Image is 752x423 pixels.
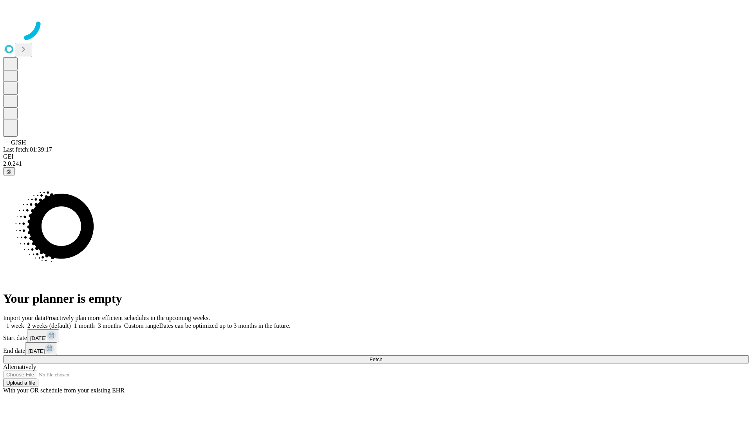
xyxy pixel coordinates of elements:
[3,291,749,306] h1: Your planner is empty
[369,356,382,362] span: Fetch
[3,146,52,153] span: Last fetch: 01:39:17
[3,379,38,387] button: Upload a file
[3,167,15,175] button: @
[3,329,749,342] div: Start date
[27,322,71,329] span: 2 weeks (default)
[3,315,45,321] span: Import your data
[124,322,159,329] span: Custom range
[3,342,749,355] div: End date
[25,342,57,355] button: [DATE]
[3,355,749,363] button: Fetch
[28,348,45,354] span: [DATE]
[159,322,290,329] span: Dates can be optimized up to 3 months in the future.
[74,322,95,329] span: 1 month
[3,153,749,160] div: GEI
[3,160,749,167] div: 2.0.241
[6,168,12,174] span: @
[6,322,24,329] span: 1 week
[3,387,125,394] span: With your OR schedule from your existing EHR
[98,322,121,329] span: 3 months
[30,335,47,341] span: [DATE]
[27,329,59,342] button: [DATE]
[11,139,26,146] span: GJSH
[45,315,210,321] span: Proactively plan more efficient schedules in the upcoming weeks.
[3,363,36,370] span: Alternatively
